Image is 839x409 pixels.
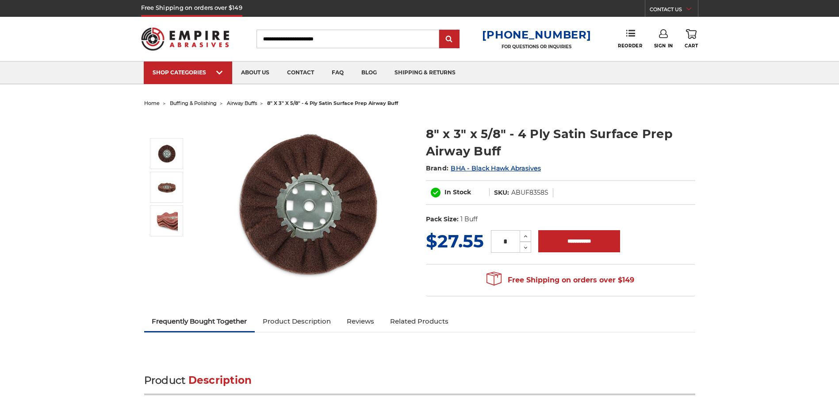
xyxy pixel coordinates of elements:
[339,312,382,331] a: Reviews
[685,29,698,49] a: Cart
[156,176,178,198] img: 8 x 3 x 5/8 airway buff satin finish
[352,62,386,84] a: blog
[426,230,484,252] span: $27.55
[267,100,398,106] span: 8" x 3" x 5/8" - 4 ply satin surface prep airway buff
[323,62,352,84] a: faq
[460,215,478,224] dd: 1 Buff
[144,374,186,386] span: Product
[654,43,673,49] span: Sign In
[426,125,695,160] h1: 8" x 3" x 5/8" - 4 Ply Satin Surface Prep Airway Buff
[386,62,464,84] a: shipping & returns
[227,100,257,106] a: airway buffs
[144,312,255,331] a: Frequently Bought Together
[170,100,217,106] a: buffing & polishing
[685,43,698,49] span: Cart
[232,62,278,84] a: about us
[156,210,178,232] img: 8" x 3" x 5/8" - 4 Ply Satin Surface Prep Airway Buff
[451,164,541,172] a: BHA - Black Hawk Abrasives
[444,188,471,196] span: In Stock
[188,374,252,386] span: Description
[511,188,548,197] dd: ABUF8358S
[144,100,160,106] a: home
[382,312,456,331] a: Related Products
[220,116,397,293] img: 8 inch satin surface prep airway buff
[487,271,634,289] span: Free Shipping on orders over $149
[153,69,223,76] div: SHOP CATEGORIES
[482,44,591,50] p: FOR QUESTIONS OR INQUIRIES
[441,31,458,48] input: Submit
[618,43,642,49] span: Reorder
[426,215,459,224] dt: Pack Size:
[494,188,509,197] dt: SKU:
[482,28,591,41] a: [PHONE_NUMBER]
[426,164,449,172] span: Brand:
[156,143,178,165] img: 8 inch satin surface prep airway buff
[618,29,642,48] a: Reorder
[278,62,323,84] a: contact
[255,312,339,331] a: Product Description
[141,22,230,56] img: Empire Abrasives
[650,4,698,17] a: CONTACT US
